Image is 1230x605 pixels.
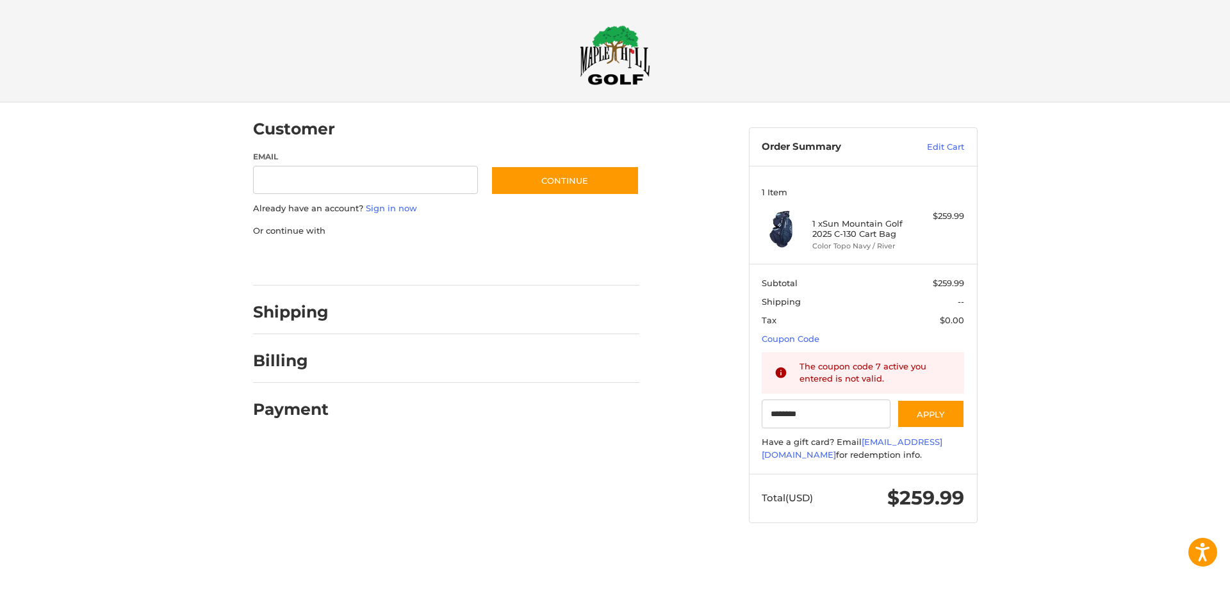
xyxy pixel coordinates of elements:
[249,250,345,273] iframe: PayPal-paypal
[762,492,813,504] span: Total (USD)
[762,141,899,154] h3: Order Summary
[812,241,910,252] li: Color Topo Navy / River
[762,296,801,307] span: Shipping
[253,302,329,322] h2: Shipping
[933,278,964,288] span: $259.99
[762,187,964,197] h3: 1 Item
[940,315,964,325] span: $0.00
[762,315,776,325] span: Tax
[491,166,639,195] button: Continue
[762,278,798,288] span: Subtotal
[762,437,942,460] a: [EMAIL_ADDRESS][DOMAIN_NAME]
[253,202,639,215] p: Already have an account?
[253,225,639,238] p: Or continue with
[253,399,329,419] h2: Payment
[887,486,964,510] span: $259.99
[897,399,965,428] button: Apply
[580,25,650,85] img: Maple Hill Golf
[253,351,328,371] h2: Billing
[357,250,454,273] iframe: PayPal-paylater
[762,334,819,344] a: Coupon Code
[958,296,964,307] span: --
[812,218,910,239] h4: 1 x Sun Mountain Golf 2025 C-130 Cart Bag
[366,203,417,213] a: Sign in now
[466,250,562,273] iframe: PayPal-venmo
[253,151,479,163] label: Email
[799,360,952,385] div: The coupon code 7 active you entered is not valid.
[914,210,964,223] div: $259.99
[762,436,964,461] div: Have a gift card? Email for redemption info.
[762,399,890,428] input: Gift Certificate or Coupon Code
[253,119,335,139] h2: Customer
[899,141,964,154] a: Edit Cart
